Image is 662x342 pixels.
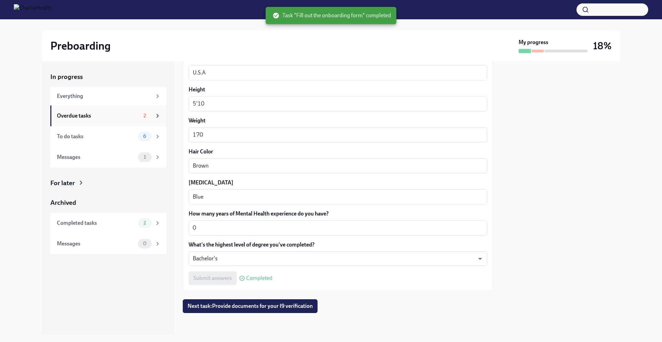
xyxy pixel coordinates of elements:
[50,198,166,207] a: Archived
[183,299,318,313] button: Next task:Provide documents for your I9 verification
[273,12,391,19] span: Task "Fill out the onboarding form" completed
[57,133,135,140] div: To do tasks
[189,210,487,218] label: How many years of Mental Health experience do you have?
[189,148,487,155] label: Hair Color
[50,233,166,254] a: Messages0
[189,251,487,266] div: Bachelor's
[189,179,487,187] label: [MEDICAL_DATA]
[193,131,483,139] textarea: 170
[57,153,135,161] div: Messages
[519,39,548,46] strong: My progress
[50,179,75,188] div: For later
[139,241,151,246] span: 0
[193,100,483,108] textarea: 5'10
[193,69,483,77] textarea: U.S.A
[57,112,135,120] div: Overdue tasks
[57,92,152,100] div: Everything
[50,87,166,105] a: Everything
[57,219,135,227] div: Completed tasks
[188,303,313,310] span: Next task : Provide documents for your I9 verification
[50,39,111,53] h2: Preboarding
[140,154,150,160] span: 1
[193,224,483,232] textarea: 0
[14,4,52,15] img: CharlieHealth
[50,179,166,188] a: For later
[50,72,166,81] a: In progress
[193,193,483,201] textarea: Blue
[139,113,150,118] span: 2
[189,117,487,124] label: Weight
[189,241,487,249] label: What's the highest level of degree you've completed?
[593,40,612,52] h3: 18%
[57,240,135,248] div: Messages
[193,162,483,170] textarea: Brown
[139,220,150,225] span: 2
[139,134,150,139] span: 6
[50,105,166,126] a: Overdue tasks2
[50,147,166,168] a: Messages1
[246,275,272,281] span: Completed
[50,126,166,147] a: To do tasks6
[50,213,166,233] a: Completed tasks2
[189,86,487,93] label: Height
